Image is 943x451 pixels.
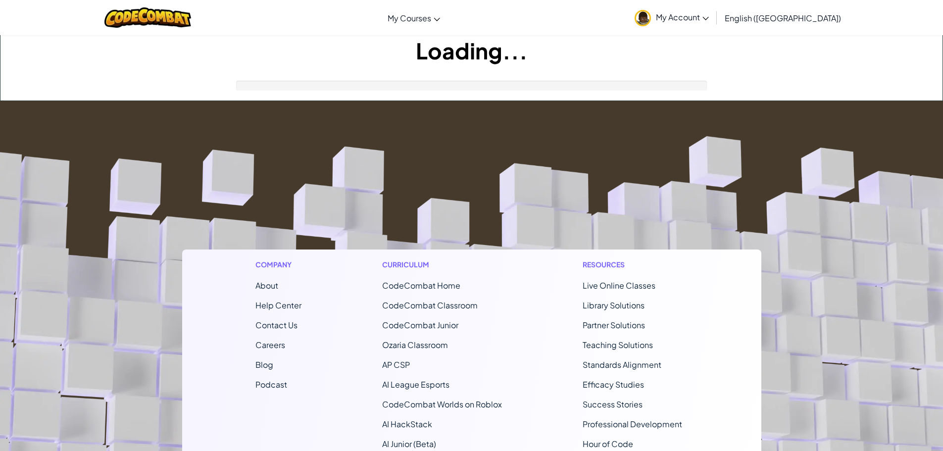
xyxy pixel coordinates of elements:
[635,10,651,26] img: avatar
[583,439,633,449] a: Hour of Code
[104,7,191,28] img: CodeCombat logo
[720,4,846,31] a: English ([GEOGRAPHIC_DATA])
[583,340,653,350] a: Teaching Solutions
[255,259,301,270] h1: Company
[383,4,445,31] a: My Courses
[382,419,432,429] a: AI HackStack
[255,320,298,330] span: Contact Us
[583,259,688,270] h1: Resources
[630,2,714,33] a: My Account
[583,419,682,429] a: Professional Development
[382,399,502,409] a: CodeCombat Worlds on Roblox
[382,340,448,350] a: Ozaria Classroom
[255,280,278,291] a: About
[583,379,644,390] a: Efficacy Studies
[255,340,285,350] a: Careers
[725,13,841,23] span: English ([GEOGRAPHIC_DATA])
[583,320,645,330] a: Partner Solutions
[583,300,645,310] a: Library Solutions
[255,300,301,310] a: Help Center
[583,280,655,291] a: Live Online Classes
[382,259,502,270] h1: Curriculum
[656,12,709,22] span: My Account
[388,13,431,23] span: My Courses
[583,359,661,370] a: Standards Alignment
[583,399,643,409] a: Success Stories
[382,359,410,370] a: AP CSP
[382,300,478,310] a: CodeCombat Classroom
[382,379,449,390] a: AI League Esports
[382,320,458,330] a: CodeCombat Junior
[382,280,460,291] span: CodeCombat Home
[0,35,943,66] h1: Loading...
[255,359,273,370] a: Blog
[255,379,287,390] a: Podcast
[382,439,436,449] a: AI Junior (Beta)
